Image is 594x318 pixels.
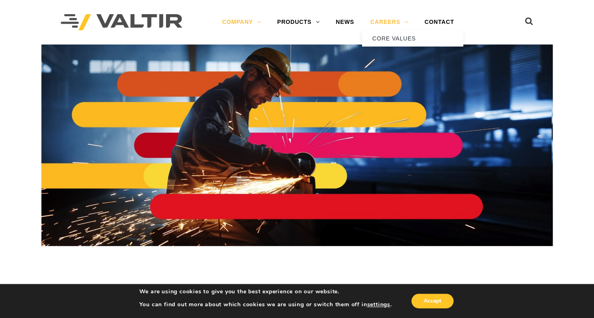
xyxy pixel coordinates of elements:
img: Valtir [61,14,182,31]
a: NEWS [328,14,362,30]
a: CORE VALUES [362,30,463,47]
a: COMPANY [214,14,269,30]
a: PRODUCTS [269,14,328,30]
button: settings [367,301,390,308]
a: CAREERS [362,14,416,30]
p: You can find out more about which cookies we are using or switch them off in . [139,301,392,308]
button: Accept [411,294,453,308]
p: We are using cookies to give you the best experience on our website. [139,288,392,295]
a: CONTACT [416,14,462,30]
